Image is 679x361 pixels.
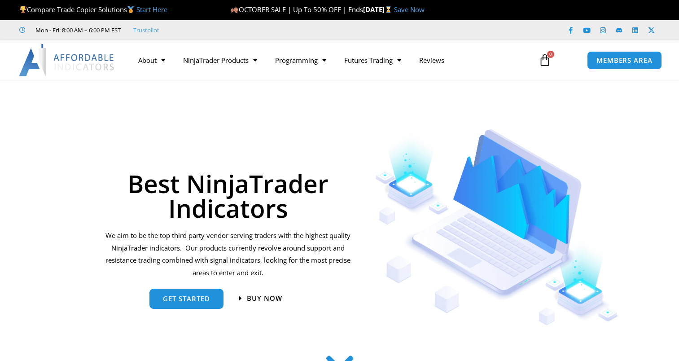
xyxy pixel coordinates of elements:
[239,295,282,302] a: Buy now
[587,51,662,70] a: MEMBERS AREA
[375,129,619,326] img: Indicators 1 | Affordable Indicators – NinjaTrader
[136,5,167,14] a: Start Here
[127,6,134,13] img: 🥇
[410,50,453,70] a: Reviews
[394,5,425,14] a: Save Now
[231,5,363,14] span: OCTOBER SALE | Up To 50% OFF | Ends
[231,6,238,13] img: 🍂
[163,295,210,302] span: get started
[129,50,530,70] nav: Menu
[247,295,282,302] span: Buy now
[104,229,352,279] p: We aim to be the top third party vendor serving traders with the highest quality NinjaTrader indi...
[20,6,26,13] img: 🏆
[363,5,394,14] strong: [DATE]
[596,57,653,64] span: MEMBERS AREA
[129,50,174,70] a: About
[335,50,410,70] a: Futures Trading
[19,44,115,76] img: LogoAI | Affordable Indicators – NinjaTrader
[266,50,335,70] a: Programming
[33,25,121,35] span: Mon - Fri: 8:00 AM – 6:00 PM EST
[133,25,159,35] a: Trustpilot
[19,5,167,14] span: Compare Trade Copier Solutions
[174,50,266,70] a: NinjaTrader Products
[104,171,352,220] h1: Best NinjaTrader Indicators
[149,289,223,309] a: get started
[547,51,554,58] span: 0
[385,6,392,13] img: ⌛
[525,47,565,73] a: 0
